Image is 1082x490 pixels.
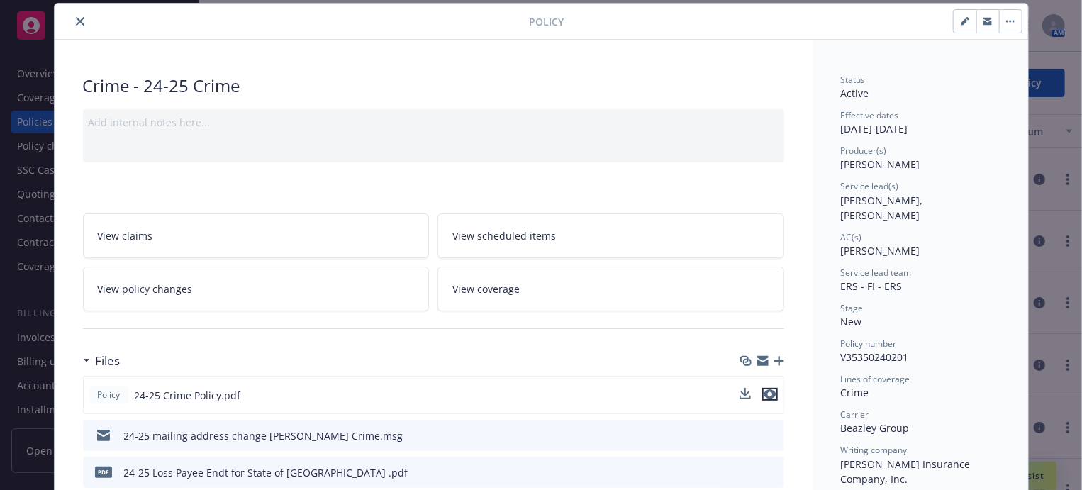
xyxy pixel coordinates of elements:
[83,352,121,370] div: Files
[743,465,754,480] button: download file
[841,421,910,435] span: Beazley Group
[841,267,912,279] span: Service lead team
[124,428,403,443] div: 24-25 mailing address change [PERSON_NAME] Crime.msg
[98,282,193,296] span: View policy changes
[841,302,864,314] span: Stage
[740,388,751,399] button: download file
[452,228,556,243] span: View scheduled items
[841,145,887,157] span: Producer(s)
[135,388,241,403] span: 24-25 Crime Policy.pdf
[841,74,866,86] span: Status
[841,385,1000,400] div: Crime
[841,444,908,456] span: Writing company
[762,388,778,403] button: preview file
[841,180,899,192] span: Service lead(s)
[841,109,899,121] span: Effective dates
[437,213,784,258] a: View scheduled items
[83,267,430,311] a: View policy changes
[83,213,430,258] a: View claims
[762,388,778,401] button: preview file
[72,13,89,30] button: close
[437,267,784,311] a: View coverage
[841,315,862,328] span: New
[83,74,784,98] div: Crime - 24-25 Crime
[841,87,869,100] span: Active
[841,109,1000,136] div: [DATE] - [DATE]
[89,115,779,130] div: Add internal notes here...
[96,352,121,370] h3: Files
[452,282,520,296] span: View coverage
[841,157,920,171] span: [PERSON_NAME]
[841,338,897,350] span: Policy number
[841,373,910,385] span: Lines of coverage
[743,428,754,443] button: download file
[530,14,564,29] span: Policy
[841,244,920,257] span: [PERSON_NAME]
[841,194,926,222] span: [PERSON_NAME], [PERSON_NAME]
[841,350,909,364] span: V35350240201
[841,231,862,243] span: AC(s)
[98,228,153,243] span: View claims
[841,408,869,421] span: Carrier
[841,457,974,486] span: [PERSON_NAME] Insurance Company, Inc.
[740,388,751,403] button: download file
[124,465,408,480] div: 24-25 Loss Payee Endt for State of [GEOGRAPHIC_DATA] .pdf
[841,279,903,293] span: ERS - FI - ERS
[766,465,779,480] button: preview file
[95,389,123,401] span: Policy
[95,467,112,477] span: pdf
[766,428,779,443] button: preview file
